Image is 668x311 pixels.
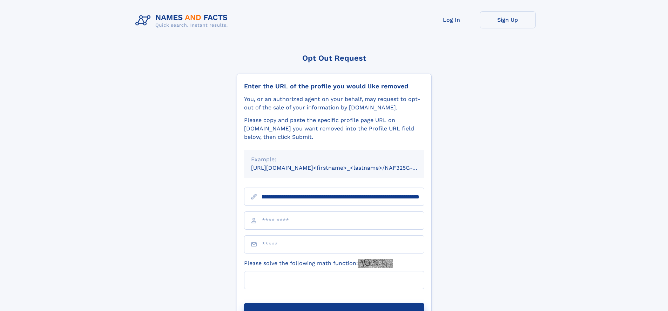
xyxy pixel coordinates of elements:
[424,11,480,28] a: Log In
[251,155,417,164] div: Example:
[480,11,536,28] a: Sign Up
[133,11,234,30] img: Logo Names and Facts
[251,164,438,171] small: [URL][DOMAIN_NAME]<firstname>_<lastname>/NAF325G-xxxxxxxx
[244,82,424,90] div: Enter the URL of the profile you would like removed
[244,259,393,268] label: Please solve the following math function:
[244,95,424,112] div: You, or an authorized agent on your behalf, may request to opt-out of the sale of your informatio...
[237,54,432,62] div: Opt Out Request
[244,116,424,141] div: Please copy and paste the specific profile page URL on [DOMAIN_NAME] you want removed into the Pr...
